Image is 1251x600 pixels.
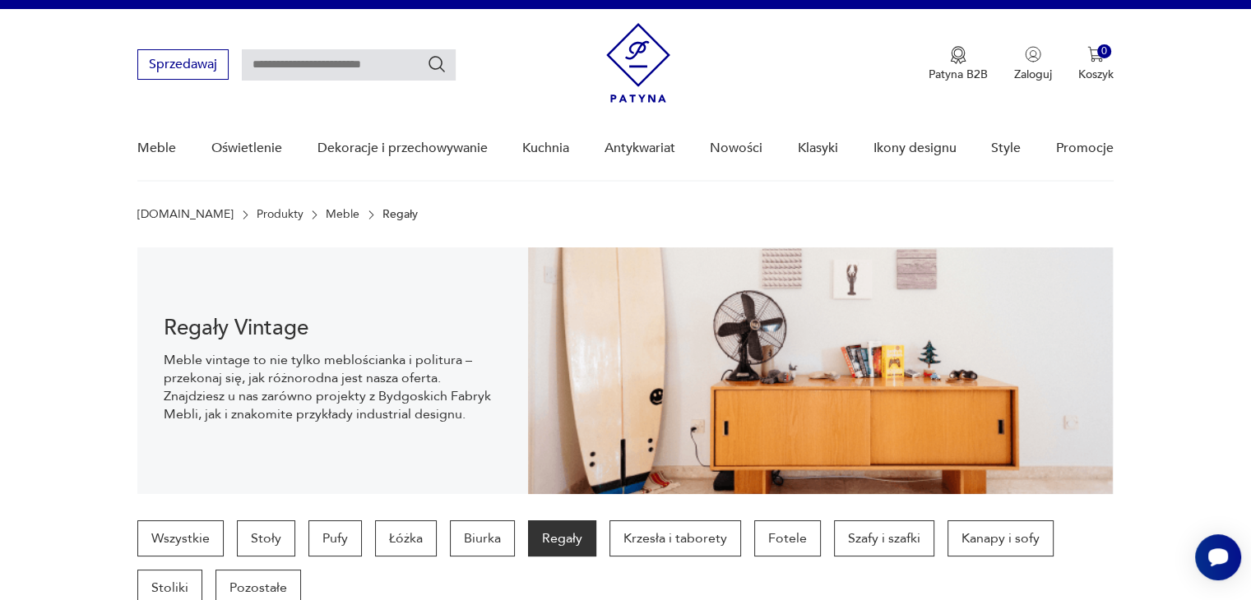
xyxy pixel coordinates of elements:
[522,117,569,180] a: Kuchnia
[1078,67,1114,82] p: Koszyk
[137,49,229,80] button: Sprzedawaj
[929,46,988,82] a: Ikona medaluPatyna B2B
[137,117,176,180] a: Meble
[137,208,234,221] a: [DOMAIN_NAME]
[929,67,988,82] p: Patyna B2B
[948,520,1054,556] a: Kanapy i sofy
[308,520,362,556] a: Pufy
[798,117,838,180] a: Klasyki
[950,46,966,64] img: Ikona medalu
[929,46,988,82] button: Patyna B2B
[1195,534,1241,580] iframe: Smartsupp widget button
[1014,46,1052,82] button: Zaloguj
[137,520,224,556] a: Wszystkie
[606,23,670,103] img: Patyna - sklep z meblami i dekoracjami vintage
[211,117,282,180] a: Oświetlenie
[450,520,515,556] a: Biurka
[754,520,821,556] a: Fotele
[609,520,741,556] a: Krzesła i taborety
[137,60,229,72] a: Sprzedawaj
[164,351,502,423] p: Meble vintage to nie tylko meblościanka i politura – przekonaj się, jak różnorodna jest nasza ofe...
[1014,67,1052,82] p: Zaloguj
[1056,117,1114,180] a: Promocje
[382,208,418,221] p: Regały
[710,117,762,180] a: Nowości
[1087,46,1104,62] img: Ikona koszyka
[991,117,1021,180] a: Style
[326,208,359,221] a: Meble
[237,520,295,556] a: Stoły
[317,117,487,180] a: Dekoracje i przechowywanie
[164,318,502,338] h1: Regały Vintage
[605,117,675,180] a: Antykwariat
[528,520,596,556] a: Regały
[528,247,1114,494] img: dff48e7735fce9207bfd6a1aaa639af4.png
[1078,46,1114,82] button: 0Koszyk
[375,520,437,556] a: Łóżka
[257,208,303,221] a: Produkty
[834,520,934,556] a: Szafy i szafki
[1025,46,1041,62] img: Ikonka użytkownika
[427,54,447,74] button: Szukaj
[873,117,956,180] a: Ikony designu
[1097,44,1111,58] div: 0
